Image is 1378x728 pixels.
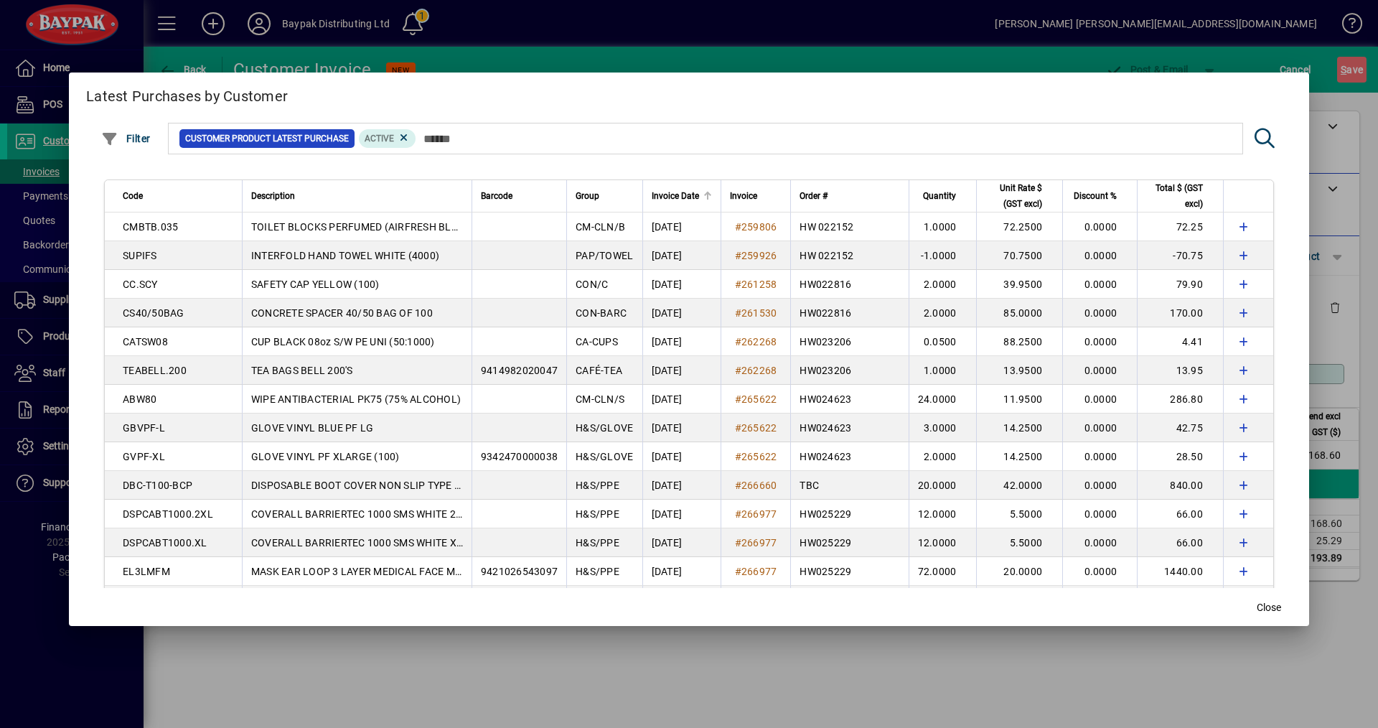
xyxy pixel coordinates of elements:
span: 265622 [741,451,777,462]
span: H&S/PPE [576,508,619,520]
a: #266977 [730,564,782,579]
td: 70.7500 [976,241,1062,270]
td: 28.50 [1137,442,1223,471]
span: DSPCABT1000.2XL [123,508,213,520]
td: 0.0000 [1062,213,1137,241]
td: [DATE] [642,327,721,356]
td: 0.0000 [1062,528,1137,557]
td: 0.0000 [1062,471,1137,500]
span: Barcode [481,188,512,204]
span: GLOVE VINYL BLUE PF LG [251,422,374,434]
span: COVERALL BARRIERTEC 1000 SMS WHITE 2XL (50) [251,508,490,520]
td: [DATE] [642,213,721,241]
span: Quantity [923,188,956,204]
span: # [735,250,741,261]
td: 2.0000 [909,442,977,471]
td: 13.95 [1137,356,1223,385]
span: H&S/GLOVE [576,451,633,462]
span: ABW80 [123,393,156,405]
td: 20.0000 [909,471,977,500]
span: # [735,365,741,376]
span: CS40/50BAG [123,307,184,319]
td: [DATE] [642,385,721,414]
td: TBC [790,471,908,500]
td: 12.0000 [909,500,977,528]
button: Close [1246,594,1292,620]
span: SUPIFS [123,250,157,261]
span: 266977 [741,508,777,520]
td: 0.0000 [1062,356,1137,385]
td: [DATE] [642,500,721,528]
mat-chip: Product Activation Status: Active [359,129,416,148]
td: 0.0000 [1062,327,1137,356]
span: TEA BAGS BELL 200'S [251,365,353,376]
td: 66.00 [1137,528,1223,557]
a: #259806 [730,219,782,235]
span: # [735,480,741,491]
span: CM-CLN/B [576,221,625,233]
span: DSPCABT1000.XL [123,537,207,549]
span: # [735,422,741,434]
span: TEABELL.200 [123,365,187,376]
td: HW022816 [790,299,908,327]
span: Discount % [1074,188,1117,204]
span: CON-BARC [576,307,627,319]
td: 42.75 [1137,414,1223,442]
span: 266977 [741,566,777,577]
span: SAFETY CAP YELLOW (100) [251,279,380,290]
td: HW024623 [790,442,908,471]
td: 14.2500 [976,442,1062,471]
span: # [735,566,741,577]
span: # [735,393,741,405]
span: Invoice Date [652,188,699,204]
span: Active [365,134,394,144]
td: 11.9500 [976,385,1062,414]
span: Description [251,188,295,204]
td: 42.0000 [976,471,1062,500]
span: # [735,279,741,290]
span: CONCRETE SPACER 40/50 BAG OF 100 [251,307,433,319]
td: 20.0000 [976,557,1062,586]
div: Description [251,188,463,204]
a: #265622 [730,420,782,436]
span: 259926 [741,250,777,261]
td: [DATE] [642,471,721,500]
a: #262268 [730,334,782,350]
span: 265622 [741,422,777,434]
td: 1440.00 [1137,557,1223,586]
td: 85.0000 [976,299,1062,327]
td: HW025229 [790,500,908,528]
td: HW024623 [790,385,908,414]
span: # [735,336,741,347]
td: 1.0000 [909,356,977,385]
td: 72.2500 [976,213,1062,241]
td: 840.00 [1137,471,1223,500]
td: 2.0000 [909,299,977,327]
span: CON/C [576,279,608,290]
td: [DATE] [642,586,721,615]
div: Code [123,188,233,204]
td: 1.0000 [909,213,977,241]
span: 261258 [741,279,777,290]
td: [DATE] [642,442,721,471]
span: TOILET BLOCKS PERFUMED (AIRFRESH BLOCKS) 3.5KG [251,221,513,233]
td: 0.0000 [1062,442,1137,471]
td: 5.5000 [976,528,1062,557]
td: 1.0000 [909,586,977,615]
a: #262268 [730,363,782,378]
td: 170.00 [1137,299,1223,327]
td: 0.0000 [1062,414,1137,442]
span: Total $ (GST excl) [1146,180,1203,212]
td: 0.0000 [1062,385,1137,414]
span: 9342470000038 [481,451,558,462]
td: 13.9500 [976,356,1062,385]
span: CAFÉ-TEA [576,365,622,376]
a: #266977 [730,535,782,551]
span: PAP/TOWEL [576,250,633,261]
span: H&S/GLOVE [576,422,633,434]
td: HW023206 [790,356,908,385]
td: HW 022152 [790,241,908,270]
div: Unit Rate $ (GST excl) [985,180,1055,212]
span: GBVPF-L [123,422,165,434]
span: MASK EAR LOOP 3 LAYER MEDICAL FACE MASK 50PK [251,566,502,577]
